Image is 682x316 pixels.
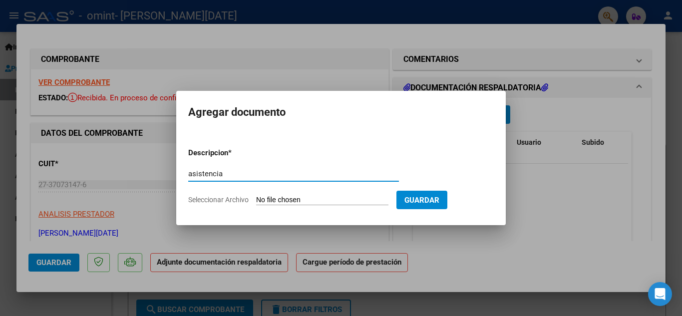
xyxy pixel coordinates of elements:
[188,196,249,204] span: Seleccionar Archivo
[188,147,280,159] p: Descripcion
[404,196,439,205] span: Guardar
[396,191,447,209] button: Guardar
[188,103,494,122] h2: Agregar documento
[648,282,672,306] div: Open Intercom Messenger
